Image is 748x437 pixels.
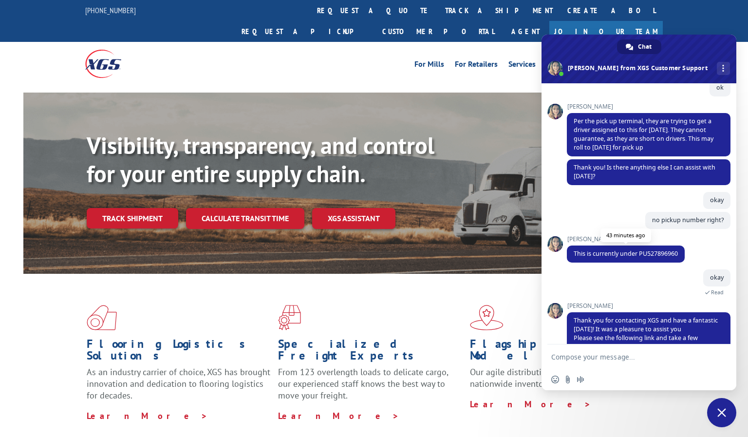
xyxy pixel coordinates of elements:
span: [PERSON_NAME] [567,103,730,110]
a: Learn More > [87,410,208,421]
span: Send a file [564,376,572,383]
a: Agent [502,21,549,42]
span: ok [716,83,724,92]
img: xgs-icon-focused-on-flooring-red [278,305,301,330]
img: xgs-icon-total-supply-chain-intelligence-red [87,305,117,330]
span: [PERSON_NAME] [567,303,730,309]
img: xgs-icon-flagship-distribution-model-red [470,305,504,330]
span: no pickup number right? [652,216,724,224]
span: As an industry carrier of choice, XGS has brought innovation and dedication to flooring logistics... [87,366,270,401]
h1: Specialized Freight Experts [278,338,462,366]
span: This is currently under PU527896960 [574,249,678,258]
span: [PERSON_NAME] [567,236,685,243]
div: Chat [617,39,661,54]
span: Insert an emoji [551,376,559,383]
textarea: Compose your message... [551,353,705,361]
div: More channels [717,62,730,75]
a: Track shipment [87,208,178,228]
p: From 123 overlength loads to delicate cargo, our experienced staff knows the best way to move you... [278,366,462,410]
a: Services [508,60,536,71]
a: XGS ASSISTANT [312,208,395,229]
a: Calculate transit time [186,208,304,229]
span: Thank you for contacting XGS and have a fantastic [DATE]! It was a pleasure to assist you Please ... [574,316,718,360]
a: Learn More > [470,399,591,410]
a: For Retailers [455,60,498,71]
span: okay [710,273,724,282]
h1: Flagship Distribution Model [470,338,654,366]
span: Per the pick up terminal, they are trying to get a driver assigned to this for [DATE]. They canno... [574,117,713,152]
div: Close chat [707,398,736,427]
span: Read [711,289,724,296]
a: Customer Portal [375,21,502,42]
a: For Mills [414,60,444,71]
span: Our agile distribution network gives you nationwide inventory management on demand. [470,366,649,389]
a: [PHONE_NUMBER] [85,5,136,15]
span: Thank you! Is there anything else I can assist with [DATE]? [574,163,715,180]
span: okay [710,196,724,204]
span: Audio message [577,376,584,383]
a: Learn More > [278,410,399,421]
a: Join Our Team [549,21,663,42]
span: Chat [638,39,652,54]
b: Visibility, transparency, and control for your entire supply chain. [87,130,434,189]
h1: Flooring Logistics Solutions [87,338,271,366]
a: Request a pickup [234,21,375,42]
